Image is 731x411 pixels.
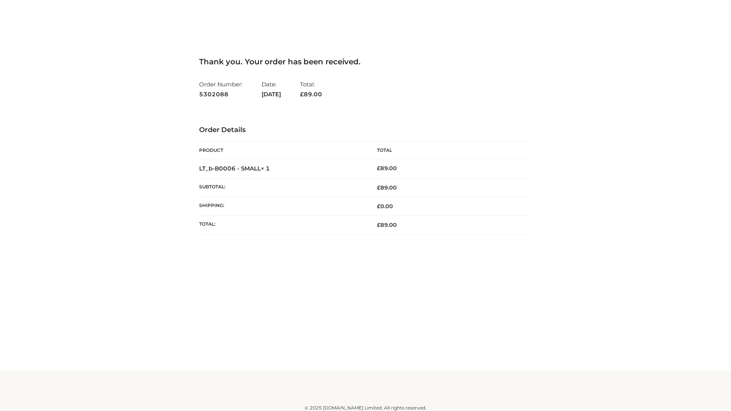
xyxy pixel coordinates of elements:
[377,184,397,191] span: 89.00
[261,165,270,172] strong: × 1
[262,89,281,99] strong: [DATE]
[199,126,532,134] h3: Order Details
[377,203,393,210] bdi: 0.00
[377,165,380,172] span: £
[377,221,397,228] span: 89.00
[377,184,380,191] span: £
[300,91,322,98] span: 89.00
[300,78,322,101] li: Total:
[199,89,243,99] strong: 5302088
[199,57,532,66] h3: Thank you. Your order has been received.
[199,78,243,101] li: Order Number:
[199,142,365,159] th: Product
[377,221,380,228] span: £
[365,142,532,159] th: Total
[199,178,365,197] th: Subtotal:
[199,197,365,216] th: Shipping:
[199,216,365,234] th: Total:
[377,165,397,172] bdi: 89.00
[262,78,281,101] li: Date:
[377,203,380,210] span: £
[199,165,270,172] strong: LT_b-B0006 - SMALL
[300,91,304,98] span: £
